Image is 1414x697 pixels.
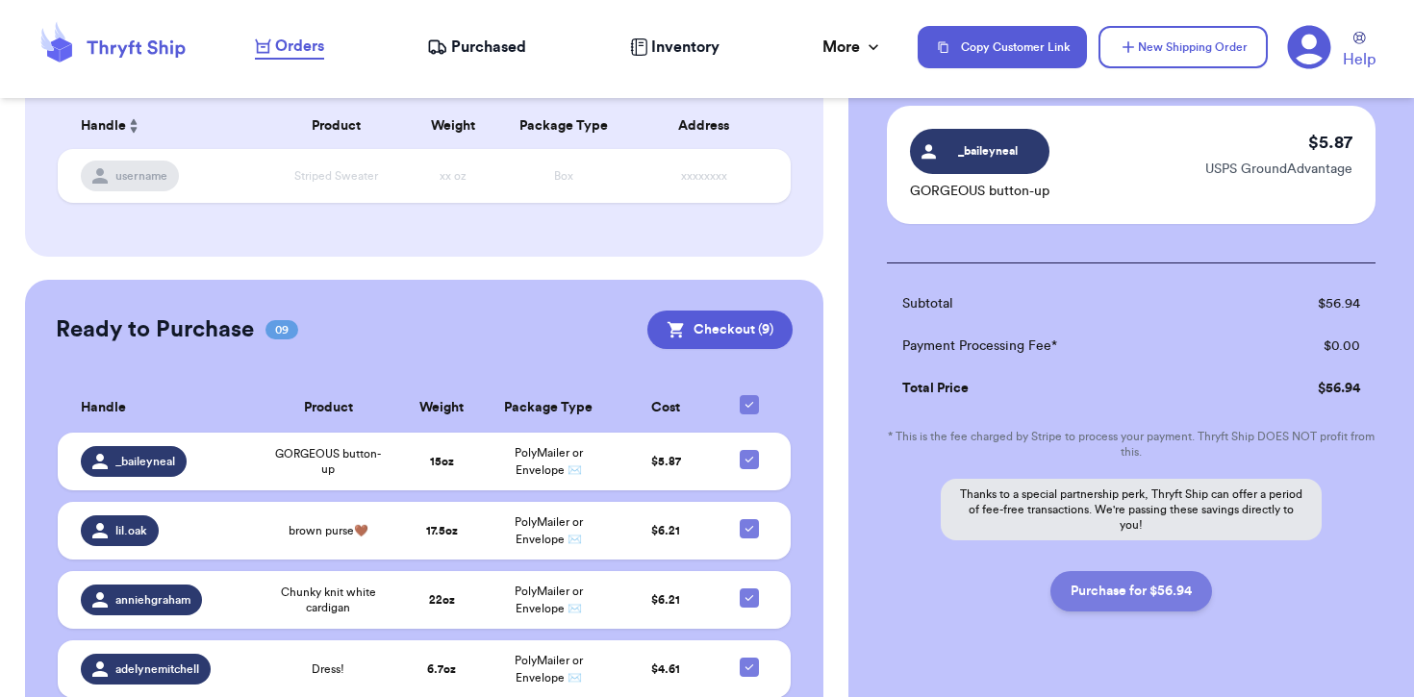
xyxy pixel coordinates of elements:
[268,446,388,477] span: GORGEOUS button-up
[81,398,126,418] span: Handle
[651,456,681,467] span: $ 5.87
[264,103,410,149] th: Product
[630,36,720,59] a: Inventory
[265,320,298,339] span: 09
[1237,325,1376,367] td: $ 0.00
[1308,129,1352,156] p: $ 5.87
[887,429,1376,460] p: * This is the fee charged by Stripe to process your payment. Thryft Ship DOES NOT profit from this.
[115,454,175,469] span: _baileyneal
[1237,283,1376,325] td: $ 56.94
[427,36,526,59] a: Purchased
[1343,32,1376,71] a: Help
[410,103,497,149] th: Weight
[941,479,1322,540] p: Thanks to a special partnership perk, Thryft Ship can offer a period of fee-free transactions. We...
[887,325,1237,367] td: Payment Processing Fee*
[427,663,456,675] strong: 6.7 oz
[430,456,454,467] strong: 15 oz
[275,35,324,58] span: Orders
[651,663,680,675] span: $ 4.61
[629,103,790,149] th: Address
[115,661,199,677] span: adelynemitchell
[887,283,1237,325] td: Subtotal
[399,384,485,433] th: Weight
[426,525,458,536] strong: 17.5 oz
[429,594,455,606] strong: 22 oz
[515,655,583,684] span: PolyMailer or Envelope ✉️
[910,182,1049,201] p: GORGEOUS button-up
[945,142,1032,160] span: _baileyneal
[451,36,526,59] span: Purchased
[651,525,680,536] span: $ 6.21
[822,36,883,59] div: More
[115,523,147,538] span: lil.oak
[255,35,324,60] a: Orders
[1343,48,1376,71] span: Help
[312,661,344,677] span: Dress!
[268,585,388,615] span: Chunky knit white cardigan
[257,384,399,433] th: Product
[651,594,680,606] span: $ 6.21
[1098,26,1268,68] button: New Shipping Order
[126,114,141,137] button: Sort ascending
[115,168,167,184] span: username
[115,592,190,608] span: anniehgraham
[515,516,583,545] span: PolyMailer or Envelope ✉️
[1237,367,1376,410] td: $ 56.94
[681,170,727,182] span: xxxxxxxx
[918,26,1087,68] button: Copy Customer Link
[56,314,254,345] h2: Ready to Purchase
[1205,160,1352,179] p: USPS GroundAdvantage
[440,170,467,182] span: xx oz
[554,170,573,182] span: Box
[887,367,1237,410] td: Total Price
[613,384,720,433] th: Cost
[81,116,126,137] span: Handle
[294,170,378,182] span: Striped Sweater
[1050,571,1212,611] button: Purchase for $56.94
[647,311,793,349] button: Checkout (9)
[485,384,613,433] th: Package Type
[515,585,583,614] span: PolyMailer or Envelope ✉️
[497,103,629,149] th: Package Type
[289,523,368,538] span: brown purse🤎
[651,36,720,59] span: Inventory
[515,447,583,476] span: PolyMailer or Envelope ✉️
